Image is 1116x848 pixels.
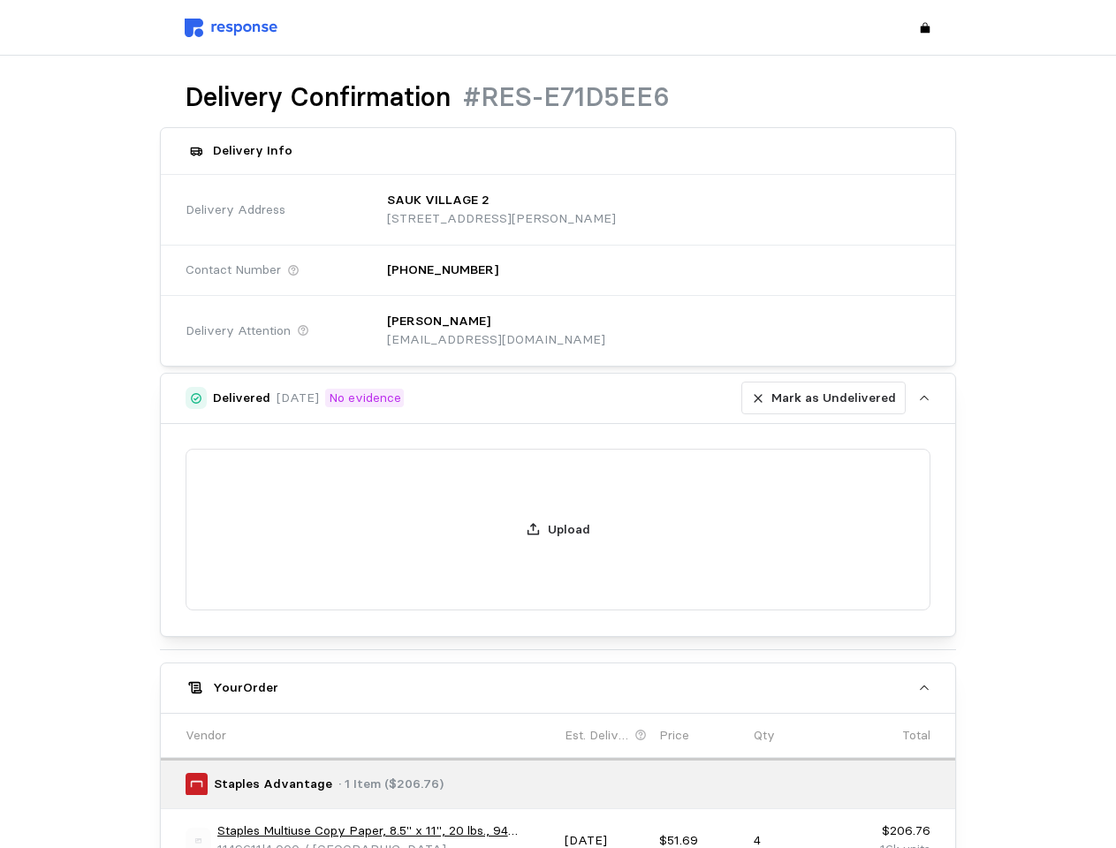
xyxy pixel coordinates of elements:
p: $206.76 [848,821,930,841]
button: Delivered[DATE]No evidenceMark as Undelivered [161,374,956,423]
p: [DATE] [277,389,319,408]
p: [PERSON_NAME] [387,312,490,331]
span: Delivery Attention [186,322,291,341]
h5: Delivery Info [213,141,292,160]
p: Mark as Undelivered [771,389,896,408]
h5: Delivered [213,389,270,407]
p: [EMAIL_ADDRESS][DOMAIN_NAME] [387,330,605,350]
span: Contact Number [186,261,281,280]
button: YourOrder [161,663,956,713]
p: Total [902,726,930,746]
p: Est. Delivery [565,726,632,746]
p: Price [659,726,689,746]
p: No evidence [329,389,401,408]
p: Staples Advantage [214,775,332,794]
p: SAUK VILLAGE 2 [387,191,490,210]
p: · 1 Item ($206.76) [338,775,444,794]
h1: #RES-E71D5EE6 [463,80,670,115]
h1: Delivery Confirmation [185,80,451,115]
p: Vendor [186,726,226,746]
p: Qty [754,726,775,746]
p: Upload [548,520,590,540]
button: Mark as Undelivered [741,382,906,415]
img: svg%3e [185,19,277,37]
span: Delivery Address [186,201,285,220]
a: Staples Multiuse Copy Paper, 8.5" x 11", 20 lbs., 94 Brightness, 500 Sheets/[PERSON_NAME], 8 [PER... [217,821,552,841]
h5: Your Order [213,678,278,697]
div: Delivered[DATE]No evidenceMark as Undelivered [161,423,956,636]
p: [PHONE_NUMBER] [387,261,498,280]
p: [STREET_ADDRESS][PERSON_NAME] [387,209,616,229]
